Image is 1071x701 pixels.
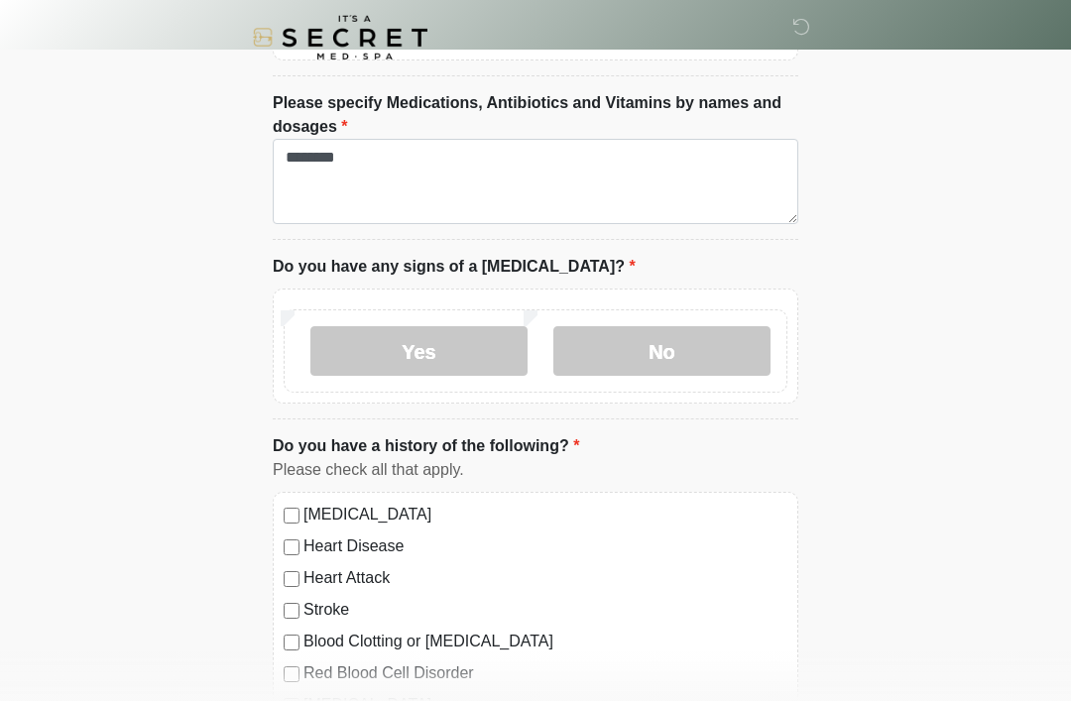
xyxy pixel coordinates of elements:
[303,503,787,526] label: [MEDICAL_DATA]
[284,635,299,650] input: Blood Clotting or [MEDICAL_DATA]
[303,661,787,685] label: Red Blood Cell Disorder
[273,434,579,458] label: Do you have a history of the following?
[284,666,299,682] input: Red Blood Cell Disorder
[303,630,787,653] label: Blood Clotting or [MEDICAL_DATA]
[273,458,798,482] div: Please check all that apply.
[284,571,299,587] input: Heart Attack
[303,598,787,622] label: Stroke
[273,255,636,279] label: Do you have any signs of a [MEDICAL_DATA]?
[253,15,427,59] img: It's A Secret Med Spa Logo
[284,539,299,555] input: Heart Disease
[303,566,787,590] label: Heart Attack
[310,326,528,376] label: Yes
[284,603,299,619] input: Stroke
[273,91,798,139] label: Please specify Medications, Antibiotics and Vitamins by names and dosages
[303,534,787,558] label: Heart Disease
[553,326,771,376] label: No
[284,508,299,524] input: [MEDICAL_DATA]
